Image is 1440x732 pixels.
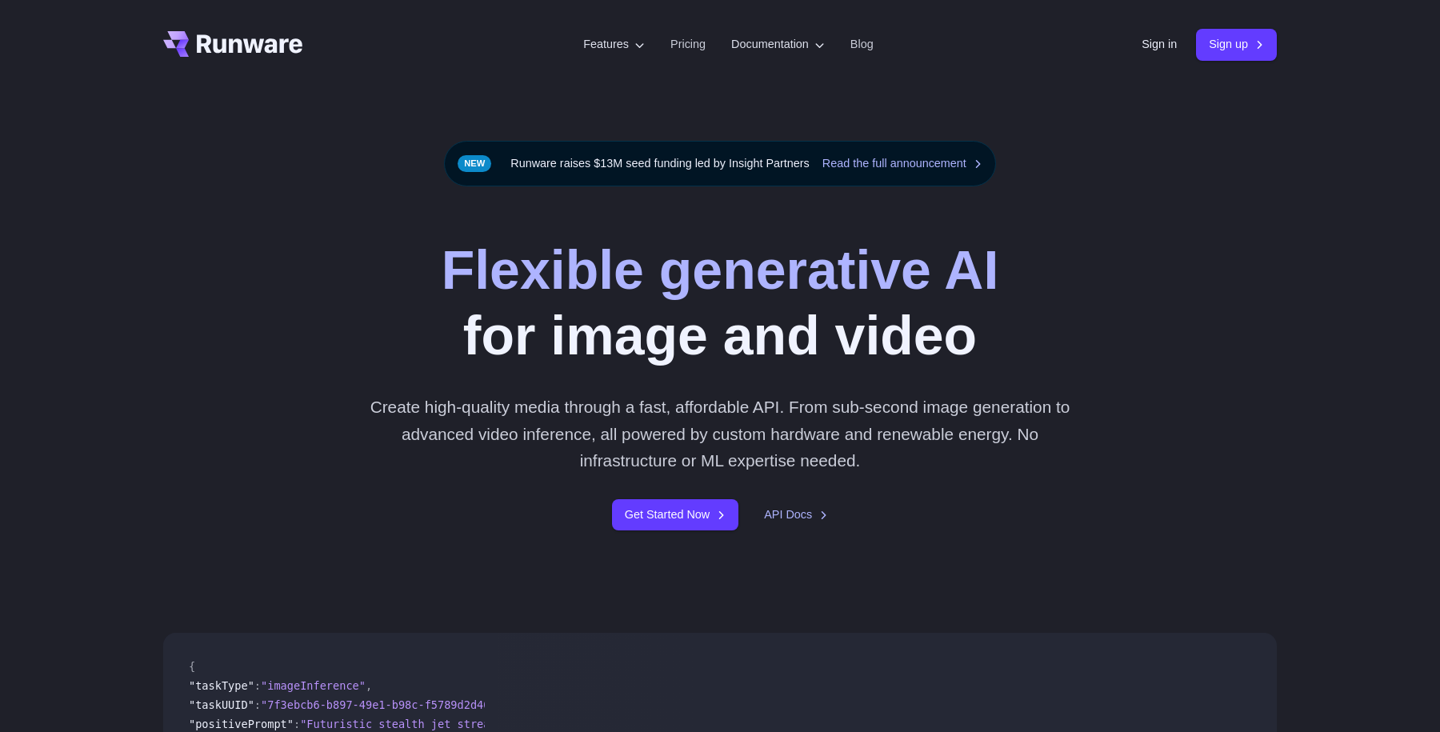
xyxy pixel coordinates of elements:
[670,35,706,54] a: Pricing
[364,394,1077,474] p: Create high-quality media through a fast, affordable API. From sub-second image generation to adv...
[294,718,300,730] span: :
[254,698,261,711] span: :
[764,506,828,524] a: API Docs
[1196,29,1277,60] a: Sign up
[366,679,372,692] span: ,
[189,679,254,692] span: "taskType"
[189,718,294,730] span: "positivePrompt"
[189,698,254,711] span: "taskUUID"
[163,31,302,57] a: Go to /
[1142,35,1177,54] a: Sign in
[442,238,999,368] h1: for image and video
[583,35,645,54] label: Features
[612,499,738,530] a: Get Started Now
[442,239,999,300] strong: Flexible generative AI
[261,698,510,711] span: "7f3ebcb6-b897-49e1-b98c-f5789d2d40d7"
[850,35,874,54] a: Blog
[444,141,996,186] div: Runware raises $13M seed funding led by Insight Partners
[731,35,825,54] label: Documentation
[254,679,261,692] span: :
[300,718,896,730] span: "Futuristic stealth jet streaking through a neon-lit cityscape with glowing purple exhaust"
[822,154,982,173] a: Read the full announcement
[189,660,195,673] span: {
[261,679,366,692] span: "imageInference"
